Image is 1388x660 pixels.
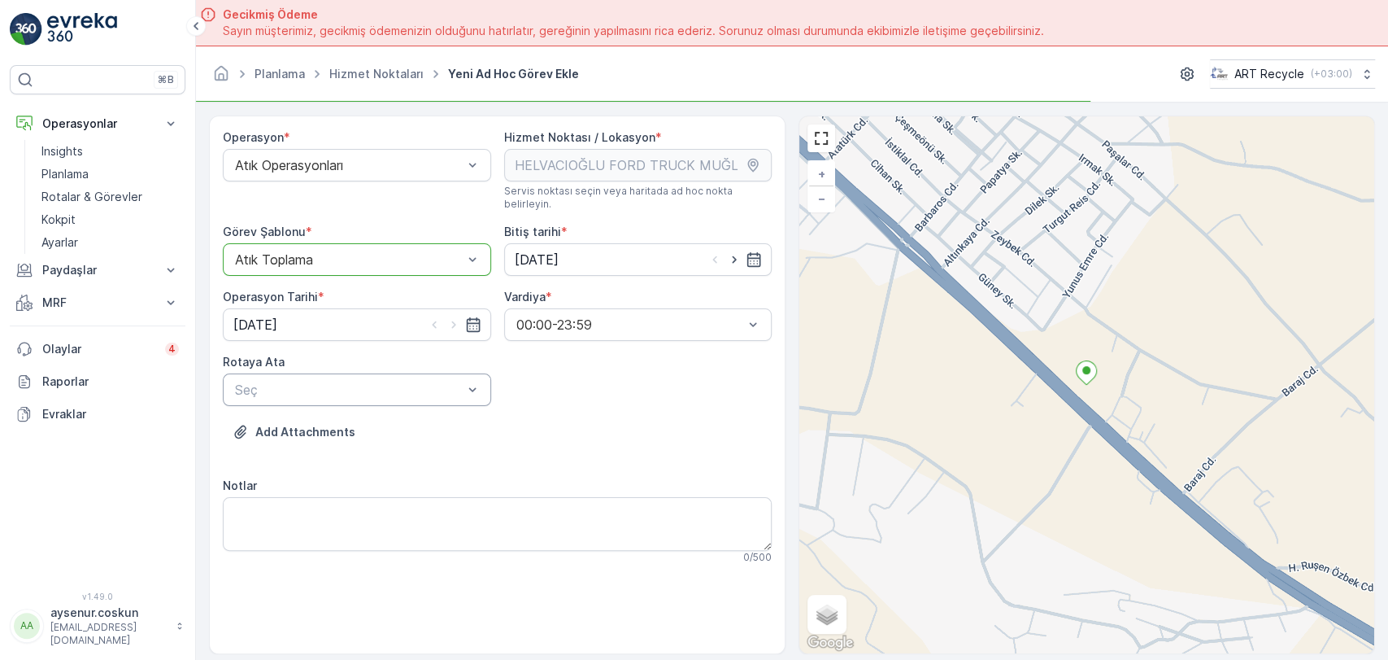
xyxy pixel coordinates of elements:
[329,67,424,81] a: Hizmet Noktaları
[809,186,833,211] a: Uzaklaştır
[504,225,561,238] label: Bitiş tarihi
[223,23,1044,39] span: Sayın müşterimiz, gecikmiş ödemenizin olduğunu hatırlatır, gereğinin yapılmasını rica ederiz. Sor...
[818,167,825,181] span: +
[14,613,40,639] div: AA
[35,231,185,254] a: Ayarlar
[35,140,185,163] a: Insights
[504,185,772,211] span: Servis noktası seçin veya haritada ad hoc nokta belirleyin.
[809,597,845,632] a: Layers
[445,66,582,82] span: Yeni Ad Hoc Görev Ekle
[35,186,185,208] a: Rotalar & Görevler
[1234,66,1304,82] p: ART Recycle
[223,7,1044,23] span: Gecikmiş Ödeme
[1311,68,1352,81] p: ( +03:00 )
[10,365,185,398] a: Raporlar
[1210,59,1375,89] button: ART Recycle(+03:00)
[42,374,179,390] p: Raporlar
[10,13,42,46] img: logo
[50,605,168,621] p: aysenur.coskun
[809,162,833,186] a: Yakınlaştır
[223,290,318,304] label: Operasyon Tarihi
[504,290,546,304] label: Vardiya
[223,225,306,238] label: Görev Şablonu
[41,212,76,228] p: Kokpit
[41,234,78,251] p: Ayarlar
[223,419,365,445] button: Dosya Yükle
[35,163,185,186] a: Planlama
[41,189,142,205] p: Rotalar & Görevler
[10,333,185,365] a: Olaylar4
[818,191,826,205] span: −
[743,551,772,564] p: 0 / 500
[504,243,772,276] input: dd/mm/yyyy
[42,406,179,422] p: Evraklar
[504,130,655,144] label: Hizmet Noktası / Lokasyon
[803,632,857,653] a: Bu bölgeyi Google Haritalar'da açın (yeni pencerede açılır)
[168,343,176,356] p: 4
[35,208,185,231] a: Kokpit
[10,107,185,140] button: Operasyonlar
[41,166,89,182] p: Planlama
[1210,65,1228,83] img: image_23.png
[223,479,257,492] label: Notlar
[42,341,155,357] p: Olaylar
[212,71,230,85] a: Ana Sayfa
[235,380,463,400] p: Seç
[255,67,305,81] a: Planlama
[10,398,185,431] a: Evraklar
[255,424,355,440] p: Add Attachments
[50,621,168,647] p: [EMAIL_ADDRESS][DOMAIN_NAME]
[42,262,153,278] p: Paydaşlar
[42,295,153,311] p: MRF
[158,73,174,86] p: ⌘B
[10,254,185,286] button: Paydaşlar
[41,143,83,160] p: Insights
[809,126,833,151] a: View Fullscreen
[42,116,153,132] p: Operasyonlar
[803,632,857,653] img: Google
[223,130,284,144] label: Operasyon
[47,13,117,46] img: logo_light-DOdMpM7g.png
[10,605,185,647] button: AAaysenur.coskun[EMAIL_ADDRESS][DOMAIN_NAME]
[10,286,185,319] button: MRF
[223,308,491,341] input: dd/mm/yyyy
[223,355,285,369] label: Rotaya Ata
[10,592,185,601] span: v 1.49.0
[504,149,772,181] input: HELVACIOĞLU FORD TRUCK MUĞLA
